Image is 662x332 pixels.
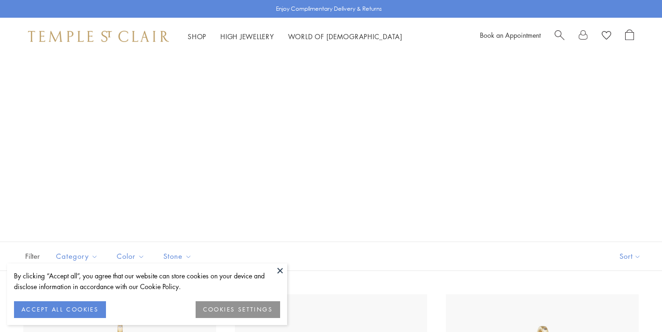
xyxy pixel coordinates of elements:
a: ShopShop [188,32,206,41]
span: Category [51,250,105,262]
nav: Main navigation [188,31,402,42]
a: High JewelleryHigh Jewellery [220,32,274,41]
button: ACCEPT ALL COOKIES [14,301,106,318]
div: By clicking “Accept all”, you agree that our website can store cookies on your device and disclos... [14,270,280,292]
button: Category [49,246,105,267]
a: World of [DEMOGRAPHIC_DATA]World of [DEMOGRAPHIC_DATA] [288,32,402,41]
span: Stone [159,250,199,262]
a: Search [555,29,564,43]
a: Book an Appointment [480,30,541,40]
span: Color [112,250,152,262]
a: Open Shopping Bag [625,29,634,43]
button: Color [110,246,152,267]
button: Show sort by [599,242,662,270]
img: Temple St. Clair [28,31,169,42]
button: COOKIES SETTINGS [196,301,280,318]
p: Enjoy Complimentary Delivery & Returns [276,4,382,14]
button: Stone [156,246,199,267]
a: View Wishlist [602,29,611,43]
